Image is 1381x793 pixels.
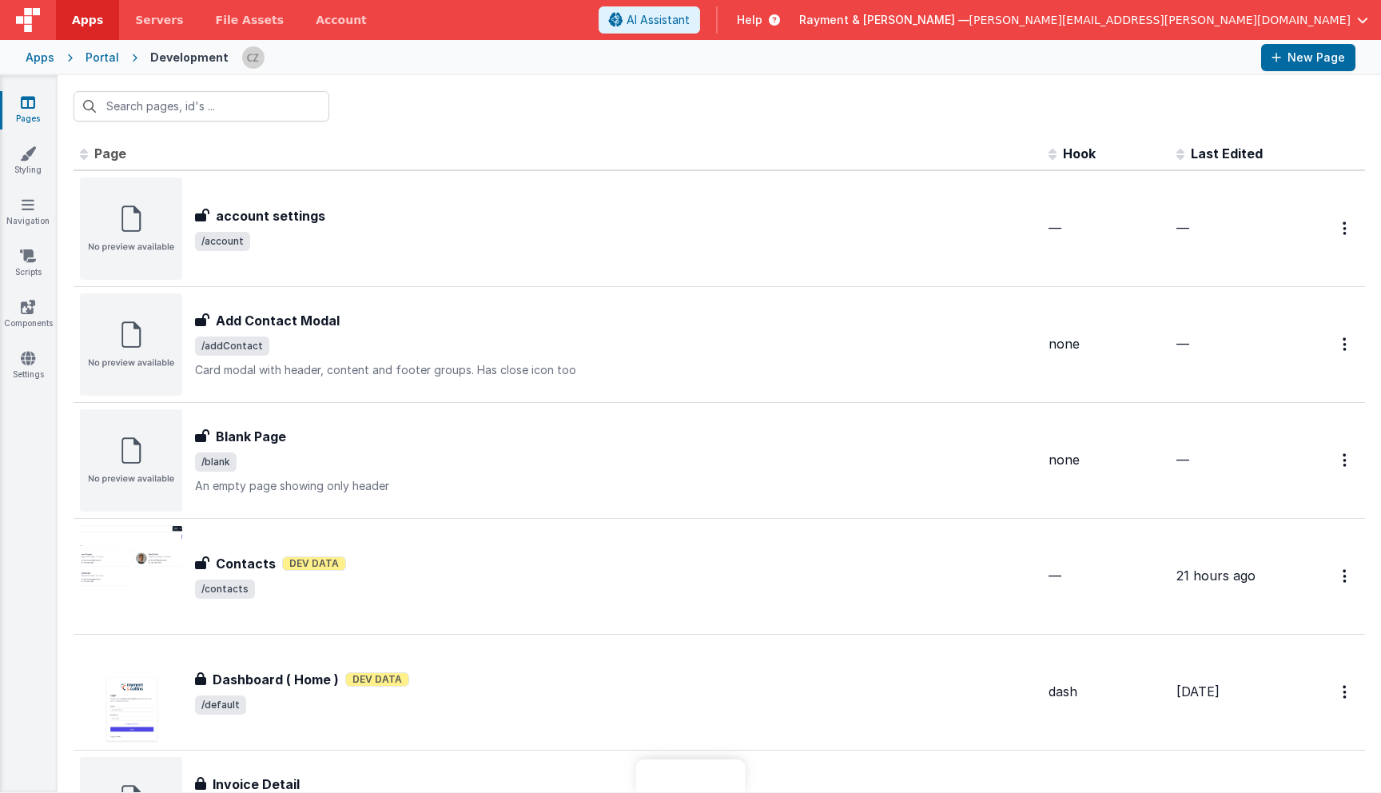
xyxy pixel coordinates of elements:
div: Apps [26,50,54,66]
div: dash [1049,683,1164,701]
span: Dev Data [345,672,409,687]
button: AI Assistant [599,6,700,34]
span: AI Assistant [627,12,690,28]
span: [DATE] [1176,683,1220,699]
div: Development [150,50,229,66]
h3: Add Contact Modal [216,311,340,330]
span: Hook [1063,145,1096,161]
button: Rayment & [PERSON_NAME] — [PERSON_NAME][EMAIL_ADDRESS][PERSON_NAME][DOMAIN_NAME] [799,12,1368,28]
span: Help [737,12,762,28]
div: Portal [86,50,119,66]
button: Options [1333,328,1359,361]
span: Page [94,145,126,161]
span: /default [195,695,246,715]
span: — [1049,568,1061,584]
span: /addContact [195,337,269,356]
p: Card modal with header, content and footer groups. Has close icon too [195,362,1036,378]
h3: Contacts [216,554,276,573]
span: File Assets [216,12,285,28]
div: none [1049,335,1164,353]
span: [PERSON_NAME][EMAIL_ADDRESS][PERSON_NAME][DOMAIN_NAME] [969,12,1351,28]
span: — [1176,452,1189,468]
h3: Blank Page [216,427,286,446]
div: none [1049,451,1164,469]
span: 21 hours ago [1176,568,1256,584]
span: Dev Data [282,556,346,571]
span: Servers [135,12,183,28]
span: Apps [72,12,103,28]
button: Options [1333,560,1359,592]
span: /blank [195,452,237,472]
button: Options [1333,212,1359,245]
input: Search pages, id's ... [74,91,329,122]
span: — [1049,220,1061,236]
h3: Dashboard ( Home ) [213,670,339,689]
iframe: Marker.io feedback button [636,759,746,793]
img: b4a104e37d07c2bfba7c0e0e4a273d04 [242,46,265,69]
button: Options [1333,444,1359,476]
span: Last Edited [1191,145,1263,161]
p: An empty page showing only header [195,478,1036,494]
button: New Page [1261,44,1355,71]
span: Rayment & [PERSON_NAME] — [799,12,969,28]
h3: account settings [216,206,325,225]
span: /account [195,232,250,251]
span: — [1176,336,1189,352]
span: — [1176,220,1189,236]
span: /contacts [195,580,255,599]
button: Options [1333,675,1359,708]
